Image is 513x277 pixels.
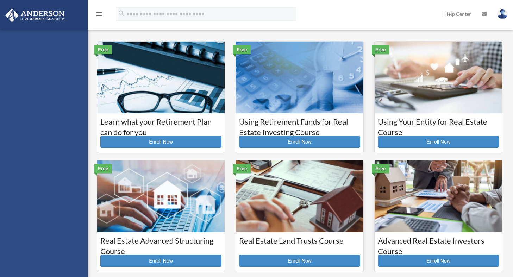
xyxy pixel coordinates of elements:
div: Free [94,164,112,173]
h3: Advanced Real Estate Investors Course [378,235,499,253]
div: Free [372,164,389,173]
div: Free [233,45,251,54]
a: Enroll Now [100,136,221,148]
i: search [118,10,125,17]
a: Enroll Now [378,255,499,267]
div: Free [94,45,112,54]
h3: Using Your Entity for Real Estate Course [378,117,499,134]
a: Enroll Now [100,255,221,267]
a: Enroll Now [378,136,499,148]
a: Enroll Now [239,136,360,148]
a: Enroll Now [239,255,360,267]
div: Free [372,45,389,54]
h3: Learn what your Retirement Plan can do for you [100,117,221,134]
div: Free [233,164,251,173]
h3: Real Estate Land Trusts Course [239,235,360,253]
img: User Pic [497,9,508,19]
i: menu [95,10,104,18]
h3: Using Retirement Funds for Real Estate Investing Course [239,117,360,134]
h3: Real Estate Advanced Structuring Course [100,235,221,253]
img: Anderson Advisors Platinum Portal [3,8,67,22]
a: menu [95,12,104,18]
